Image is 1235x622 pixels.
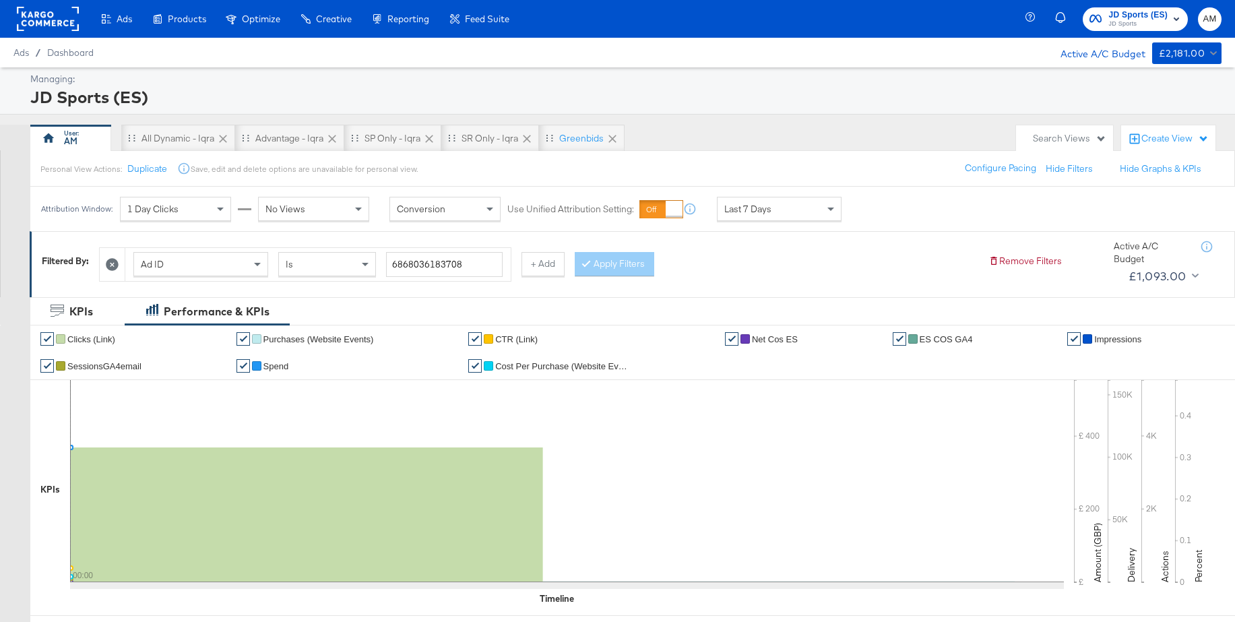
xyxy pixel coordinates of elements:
[1159,45,1205,62] div: £2,181.00
[29,47,47,58] span: /
[64,135,77,148] div: AM
[69,304,93,319] div: KPIs
[386,252,503,277] input: Enter a search term
[316,13,352,24] span: Creative
[1198,7,1222,31] button: AM
[13,47,29,58] span: Ads
[495,334,538,344] span: CTR (Link)
[1114,240,1188,265] div: Active A/C Budget
[1125,548,1137,582] text: Delivery
[191,164,418,175] div: Save, edit and delete options are unavailable for personal view.
[141,258,164,270] span: Ad ID
[286,258,293,270] span: Is
[47,47,94,58] a: Dashboard
[40,332,54,346] a: ✔
[1033,132,1106,145] div: Search Views
[255,132,323,145] div: Advantage - Iqra
[495,361,630,371] span: Cost Per Purchase (Website Events)
[448,134,455,142] div: Drag to reorder tab
[468,359,482,373] a: ✔
[1141,132,1209,146] div: Create View
[30,86,1218,108] div: JD Sports (ES)
[40,164,122,175] div: Personal View Actions:
[141,132,214,145] div: All Dynamic - Iqra
[1129,266,1186,286] div: £1,093.00
[725,332,738,346] a: ✔
[1203,11,1216,27] span: AM
[236,332,250,346] a: ✔
[1159,551,1171,582] text: Actions
[67,361,141,371] span: SessionsGA4email
[1120,162,1201,175] button: Hide Graphs & KPIs
[1046,162,1093,175] button: Hide Filters
[1094,334,1141,344] span: Impressions
[559,132,604,145] div: Greenbids
[263,361,289,371] span: Spend
[40,359,54,373] a: ✔
[265,203,305,215] span: No Views
[263,334,374,344] span: Purchases (Website Events)
[236,359,250,373] a: ✔
[1108,8,1168,22] span: JD Sports (ES)
[920,334,973,344] span: ES COS GA4
[1091,523,1104,582] text: Amount (GBP)
[465,13,509,24] span: Feed Suite
[893,332,906,346] a: ✔
[1152,42,1222,64] button: £2,181.00
[468,332,482,346] a: ✔
[1123,266,1201,287] button: £1,093.00
[752,334,798,344] span: Net Cos ES
[507,203,634,216] label: Use Unified Attribution Setting:
[40,204,113,214] div: Attribution Window:
[42,255,89,268] div: Filtered By:
[127,162,167,175] button: Duplicate
[67,334,115,344] span: Clicks (Link)
[724,203,771,215] span: Last 7 Days
[397,203,445,215] span: Conversion
[351,134,358,142] div: Drag to reorder tab
[1193,550,1205,582] text: Percent
[387,13,429,24] span: Reporting
[365,132,420,145] div: SP only - Iqra
[1083,7,1188,31] button: JD Sports (ES)JD Sports
[30,73,1218,86] div: Managing:
[40,483,60,496] div: KPIs
[521,252,565,276] button: + Add
[128,134,135,142] div: Drag to reorder tab
[1108,19,1168,30] span: JD Sports
[117,13,132,24] span: Ads
[462,132,518,145] div: SR only - Iqra
[242,13,280,24] span: Optimize
[127,203,179,215] span: 1 Day Clicks
[546,134,553,142] div: Drag to reorder tab
[1046,42,1145,63] div: Active A/C Budget
[168,13,206,24] span: Products
[242,134,249,142] div: Drag to reorder tab
[164,304,270,319] div: Performance & KPIs
[988,255,1062,268] button: Remove Filters
[955,156,1046,181] button: Configure Pacing
[1067,332,1081,346] a: ✔
[540,592,574,605] div: Timeline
